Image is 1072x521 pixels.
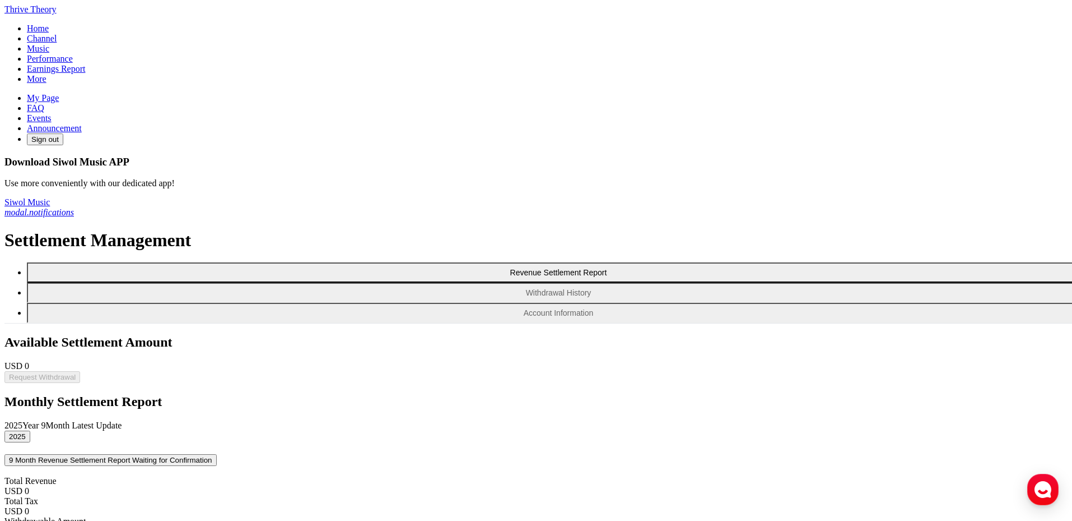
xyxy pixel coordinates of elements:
[27,123,82,133] a: Announcement
[27,113,52,123] a: Events
[4,371,80,383] button: Request Withdrawal
[27,64,85,73] a: Earnings Report
[4,4,57,14] a: Go to My Profile
[4,4,57,14] span: Thrive Theory
[4,394,1068,409] h2: Monthly Settlement Report
[4,178,1068,188] p: Use more conveniently with our dedicated app!
[4,486,29,496] span: USD 0
[132,456,212,464] span: Waiting for Confirmation
[4,476,57,486] span: Total Revenue
[4,230,1068,251] h1: Settlement Management
[27,34,57,43] a: Channel
[4,421,122,430] span: 2025 Year 9 Month Latest Update
[4,506,29,516] span: USD 0
[27,133,63,145] button: Sign out
[4,431,30,442] button: 2025
[27,93,59,103] a: My Page
[4,335,1068,350] h2: Available Settlement Amount
[4,197,50,207] a: Siwol Music
[9,432,26,441] span: 2025
[27,103,44,113] a: FAQ
[27,74,46,84] a: More
[9,456,130,464] span: 9 Month Revenue Settlement Report
[4,208,74,217] a: modal.notifications
[27,44,49,53] a: Music
[4,454,217,466] button: 9 Month Revenue Settlement Report Waiting for Confirmation
[27,24,49,33] a: Home
[4,361,29,371] span: USD 0
[4,156,1068,168] h3: Download Siwol Music APP
[4,496,38,506] span: Total Tax
[27,54,73,63] a: Performance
